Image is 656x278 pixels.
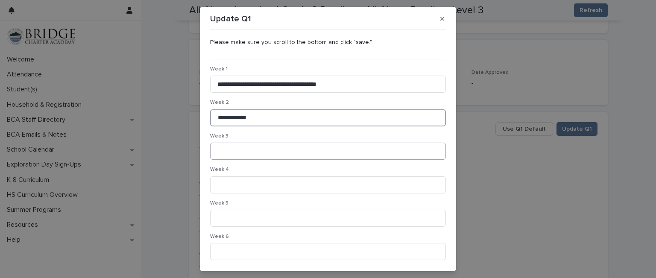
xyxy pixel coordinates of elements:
[210,14,251,24] p: Update Q1
[210,167,229,172] span: Week 4
[210,134,228,139] span: Week 3
[210,201,228,206] span: Week 5
[210,39,446,46] p: Please make sure you scroll to the bottom and click "save."
[210,100,229,105] span: Week 2
[210,67,228,72] span: Week 1
[210,234,229,239] span: Week 6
